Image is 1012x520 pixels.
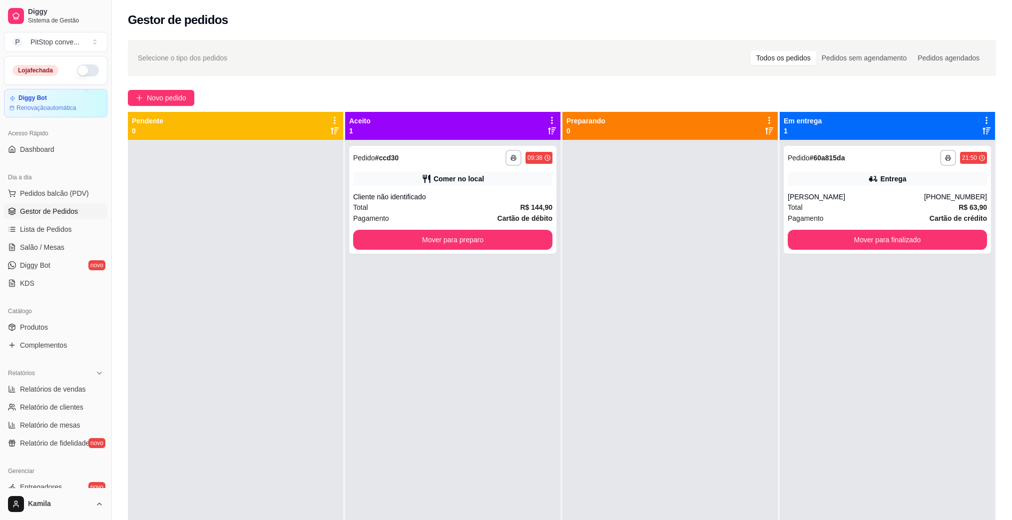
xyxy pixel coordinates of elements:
[20,242,64,252] span: Salão / Mesas
[12,65,58,76] div: Loja fechada
[4,319,107,335] a: Produtos
[20,482,62,492] span: Entregadores
[4,125,107,141] div: Acesso Rápido
[810,154,845,162] strong: # 60a815da
[4,4,107,28] a: DiggySistema de Gestão
[20,322,48,332] span: Produtos
[520,203,552,211] strong: R$ 144,90
[4,257,107,273] a: Diggy Botnovo
[353,213,389,224] span: Pagamento
[77,64,99,76] button: Alterar Status
[788,202,803,213] span: Total
[816,51,912,65] div: Pedidos sem agendamento
[788,154,810,162] span: Pedido
[353,192,552,202] div: Cliente não identificado
[930,214,987,222] strong: Cartão de crédito
[527,154,542,162] div: 09:38
[20,144,54,154] span: Dashboard
[349,116,371,126] p: Aceito
[4,417,107,433] a: Relatório de mesas
[16,104,76,112] article: Renovação automática
[4,381,107,397] a: Relatórios de vendas
[20,340,67,350] span: Complementos
[434,174,484,184] div: Comer no local
[4,221,107,237] a: Lista de Pedidos
[4,185,107,201] button: Pedidos balcão (PDV)
[4,399,107,415] a: Relatório de clientes
[28,16,103,24] span: Sistema de Gestão
[4,275,107,291] a: KDS
[4,141,107,157] a: Dashboard
[788,192,924,202] div: [PERSON_NAME]
[375,154,399,162] strong: # ccd30
[4,303,107,319] div: Catálogo
[20,278,34,288] span: KDS
[4,169,107,185] div: Dia a dia
[788,213,824,224] span: Pagamento
[20,188,89,198] span: Pedidos balcão (PDV)
[12,37,22,47] span: P
[20,438,89,448] span: Relatório de fidelidade
[28,500,91,509] span: Kamila
[4,337,107,353] a: Complementos
[136,94,143,101] span: plus
[962,154,977,162] div: 21:50
[566,126,605,136] p: 0
[4,203,107,219] a: Gestor de Pedidos
[4,492,107,516] button: Kamila
[138,52,227,63] span: Selecione o tipo dos pedidos
[353,202,368,213] span: Total
[924,192,987,202] div: [PHONE_NUMBER]
[128,12,228,28] h2: Gestor de pedidos
[349,126,371,136] p: 1
[20,384,86,394] span: Relatórios de vendas
[28,7,103,16] span: Diggy
[353,230,552,250] button: Mover para preparo
[128,90,194,106] button: Novo pedido
[4,435,107,451] a: Relatório de fidelidadenovo
[784,126,822,136] p: 1
[20,260,50,270] span: Diggy Bot
[132,126,163,136] p: 0
[912,51,985,65] div: Pedidos agendados
[132,116,163,126] p: Pendente
[20,420,80,430] span: Relatório de mesas
[147,92,186,103] span: Novo pedido
[4,463,107,479] div: Gerenciar
[4,89,107,117] a: Diggy BotRenovaçãoautomática
[20,224,72,234] span: Lista de Pedidos
[959,203,987,211] strong: R$ 63,90
[4,239,107,255] a: Salão / Mesas
[8,369,35,377] span: Relatórios
[20,206,78,216] span: Gestor de Pedidos
[788,230,987,250] button: Mover para finalizado
[30,37,79,47] div: PitStop conve ...
[4,32,107,52] button: Select a team
[751,51,816,65] div: Todos os pedidos
[784,116,822,126] p: Em entrega
[20,402,83,412] span: Relatório de clientes
[498,214,552,222] strong: Cartão de débito
[4,479,107,495] a: Entregadoresnovo
[18,94,47,102] article: Diggy Bot
[880,174,906,184] div: Entrega
[353,154,375,162] span: Pedido
[566,116,605,126] p: Preparando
